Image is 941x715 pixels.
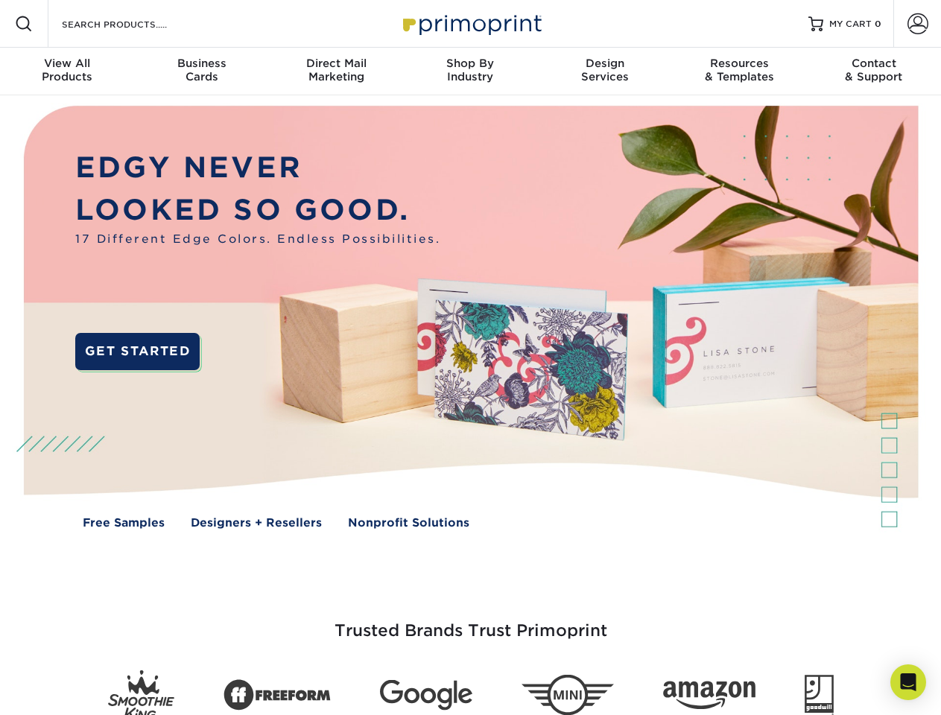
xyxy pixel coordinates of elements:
span: Design [538,57,672,70]
span: Direct Mail [269,57,403,70]
a: Shop ByIndustry [403,48,537,95]
div: & Support [807,57,941,83]
img: Google [380,680,472,711]
a: Nonprofit Solutions [348,515,469,532]
span: Shop By [403,57,537,70]
span: 17 Different Edge Colors. Endless Possibilities. [75,231,440,248]
a: Free Samples [83,515,165,532]
span: MY CART [829,18,872,31]
span: Contact [807,57,941,70]
a: GET STARTED [75,333,200,370]
p: EDGY NEVER [75,147,440,189]
div: Cards [134,57,268,83]
img: Amazon [663,681,755,710]
a: Designers + Resellers [191,515,322,532]
a: DesignServices [538,48,672,95]
a: Contact& Support [807,48,941,95]
span: 0 [875,19,881,29]
img: Primoprint [396,7,545,39]
input: SEARCH PRODUCTS..... [60,15,206,33]
div: Open Intercom Messenger [890,664,926,700]
div: Services [538,57,672,83]
div: Marketing [269,57,403,83]
a: BusinessCards [134,48,268,95]
div: Industry [403,57,537,83]
img: Goodwill [805,675,834,715]
p: LOOKED SO GOOD. [75,189,440,232]
div: & Templates [672,57,806,83]
span: Resources [672,57,806,70]
h3: Trusted Brands Trust Primoprint [35,585,907,658]
a: Resources& Templates [672,48,806,95]
span: Business [134,57,268,70]
a: Direct MailMarketing [269,48,403,95]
